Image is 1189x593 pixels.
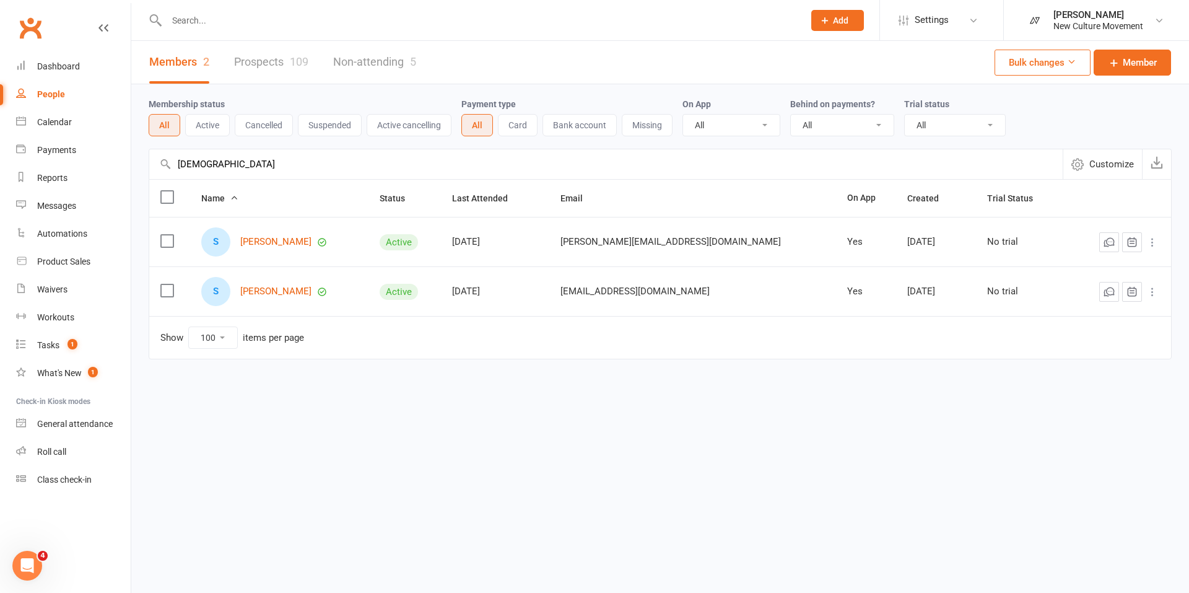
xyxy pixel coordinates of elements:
[380,191,419,206] button: Status
[836,180,896,217] th: On App
[16,53,131,81] a: Dashboard
[16,136,131,164] a: Payments
[1089,157,1134,172] span: Customize
[37,368,82,378] div: What's New
[847,286,885,297] div: Yes
[201,193,238,203] span: Name
[234,41,308,84] a: Prospects109
[461,99,516,109] label: Payment type
[847,237,885,247] div: Yes
[149,114,180,136] button: All
[907,191,952,206] button: Created
[333,41,416,84] a: Non-attending5
[461,114,493,136] button: All
[201,277,230,306] div: S
[37,61,80,71] div: Dashboard
[37,257,90,266] div: Product Sales
[833,15,848,25] span: Add
[16,438,131,466] a: Roll call
[16,466,131,494] a: Class kiosk mode
[1123,55,1157,70] span: Member
[987,193,1047,203] span: Trial Status
[907,286,965,297] div: [DATE]
[37,173,68,183] div: Reports
[37,340,59,350] div: Tasks
[1094,50,1171,76] a: Member
[16,332,131,359] a: Tasks 1
[16,81,131,108] a: People
[240,237,311,247] a: [PERSON_NAME]
[88,367,98,377] span: 1
[380,193,419,203] span: Status
[243,333,304,343] div: items per page
[498,114,538,136] button: Card
[15,12,46,43] a: Clubworx
[37,229,87,239] div: Automations
[290,55,308,68] div: 109
[201,227,230,257] div: S
[560,279,710,303] span: [EMAIL_ADDRESS][DOMAIN_NAME]
[16,276,131,304] a: Waivers
[149,99,225,109] label: Membership status
[987,286,1061,297] div: No trial
[37,89,65,99] div: People
[1053,20,1143,32] div: New Culture Movement
[185,114,230,136] button: Active
[16,410,131,438] a: General attendance kiosk mode
[16,108,131,136] a: Calendar
[37,419,113,429] div: General attendance
[904,99,949,109] label: Trial status
[542,114,617,136] button: Bank account
[16,220,131,248] a: Automations
[452,191,521,206] button: Last Attended
[37,447,66,457] div: Roll call
[1053,9,1143,20] div: [PERSON_NAME]
[240,286,311,297] a: [PERSON_NAME]
[235,114,293,136] button: Cancelled
[16,304,131,332] a: Workouts
[16,248,131,276] a: Product Sales
[811,10,864,31] button: Add
[37,284,68,294] div: Waivers
[37,145,76,155] div: Payments
[410,55,416,68] div: 5
[37,117,72,127] div: Calendar
[560,191,596,206] button: Email
[995,50,1091,76] button: Bulk changes
[1022,8,1047,33] img: thumb_image1748164043.png
[452,286,538,297] div: [DATE]
[560,193,596,203] span: Email
[907,193,952,203] span: Created
[682,99,711,109] label: On App
[622,114,673,136] button: Missing
[452,193,521,203] span: Last Attended
[160,327,304,349] div: Show
[149,41,209,84] a: Members2
[149,149,1063,179] input: Search by contact name
[907,237,965,247] div: [DATE]
[163,12,795,29] input: Search...
[16,164,131,192] a: Reports
[37,201,76,211] div: Messages
[37,312,74,322] div: Workouts
[68,339,77,349] span: 1
[380,284,418,300] div: Active
[298,114,362,136] button: Suspended
[16,192,131,220] a: Messages
[16,359,131,387] a: What's New1
[560,230,781,253] span: [PERSON_NAME][EMAIL_ADDRESS][DOMAIN_NAME]
[37,475,92,485] div: Class check-in
[452,237,538,247] div: [DATE]
[201,191,238,206] button: Name
[12,551,42,581] iframe: Intercom live chat
[380,234,418,250] div: Active
[203,55,209,68] div: 2
[915,6,949,34] span: Settings
[790,99,875,109] label: Behind on payments?
[987,237,1061,247] div: No trial
[1063,149,1142,179] button: Customize
[38,551,48,561] span: 4
[367,114,451,136] button: Active cancelling
[987,191,1047,206] button: Trial Status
